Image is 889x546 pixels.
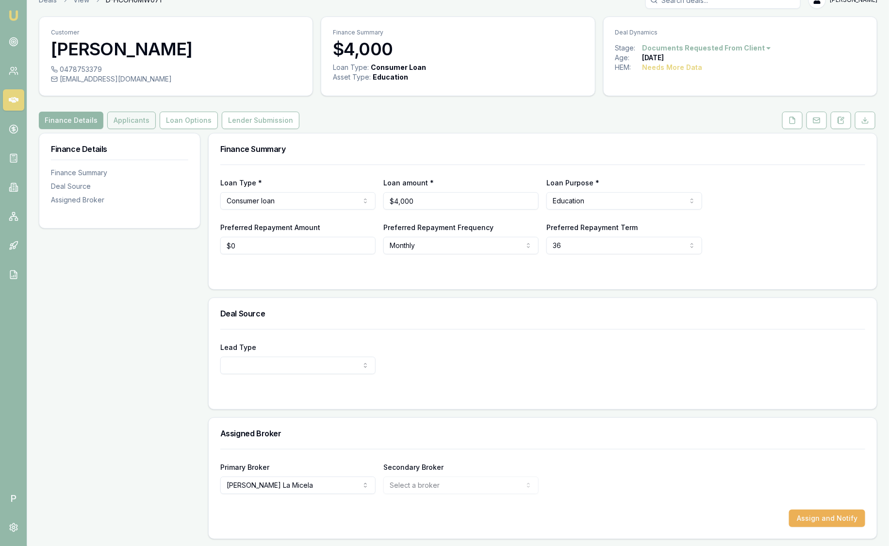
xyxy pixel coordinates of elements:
[220,112,301,129] a: Lender Submission
[333,63,369,72] div: Loan Type:
[642,63,703,72] div: Needs More Data
[642,53,664,63] div: [DATE]
[373,72,408,82] div: Education
[615,53,642,63] div: Age:
[8,10,19,21] img: emu-icon-u.png
[51,145,188,153] h3: Finance Details
[546,223,638,232] label: Preferred Repayment Term
[789,510,865,527] button: Assign and Notify
[220,343,256,351] label: Lead Type
[220,463,269,471] label: Primary Broker
[220,179,262,187] label: Loan Type *
[160,112,218,129] button: Loan Options
[105,112,158,129] a: Applicants
[51,74,301,84] div: [EMAIL_ADDRESS][DOMAIN_NAME]
[546,179,599,187] label: Loan Purpose *
[220,145,865,153] h3: Finance Summary
[220,223,320,232] label: Preferred Repayment Amount
[158,112,220,129] a: Loan Options
[383,223,494,232] label: Preferred Repayment Frequency
[220,237,376,254] input: $
[615,29,865,36] p: Deal Dynamics
[51,39,301,59] h3: [PERSON_NAME]
[107,112,156,129] button: Applicants
[51,182,188,191] div: Deal Source
[383,463,444,471] label: Secondary Broker
[220,430,865,437] h3: Assigned Broker
[333,72,371,82] div: Asset Type :
[615,63,642,72] div: HEM:
[51,29,301,36] p: Customer
[615,43,642,53] div: Stage:
[51,65,301,74] div: 0478753379
[371,63,426,72] div: Consumer Loan
[3,488,24,509] span: P
[220,310,865,317] h3: Deal Source
[51,168,188,178] div: Finance Summary
[333,29,583,36] p: Finance Summary
[51,195,188,205] div: Assigned Broker
[333,39,583,59] h3: $4,000
[383,192,539,210] input: $
[222,112,299,129] button: Lender Submission
[642,43,772,53] button: Documents Requested From Client
[383,179,434,187] label: Loan amount *
[39,112,105,129] a: Finance Details
[39,112,103,129] button: Finance Details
